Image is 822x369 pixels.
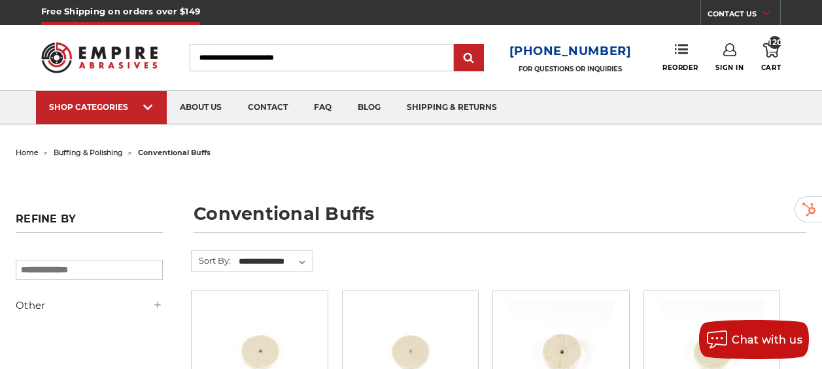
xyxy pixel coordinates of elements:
a: Reorder [662,43,698,71]
a: shipping & returns [394,91,510,124]
div: SHOP CATEGORIES [49,102,154,112]
span: Reorder [662,63,698,72]
a: CONTACT US [708,7,780,25]
span: conventional buffs [138,148,211,157]
span: Sign In [715,63,744,72]
a: 120 Cart [761,43,781,72]
button: Chat with us [699,320,809,359]
span: Cart [761,63,781,72]
input: Submit [456,45,482,71]
a: home [16,148,39,157]
a: about us [167,91,235,124]
a: buffing & polishing [54,148,123,157]
img: Empire Abrasives [41,35,158,80]
h5: Other [16,298,163,313]
a: faq [301,91,345,124]
h1: conventional buffs [194,205,806,233]
select: Sort By: [237,252,313,272]
a: [PHONE_NUMBER] [509,42,632,61]
p: FOR QUESTIONS OR INQUIRIES [509,65,632,73]
h5: Refine by [16,213,163,233]
label: Sort By: [192,251,231,270]
a: contact [235,91,301,124]
a: blog [345,91,394,124]
span: 120 [768,36,781,49]
span: Chat with us [732,334,802,346]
